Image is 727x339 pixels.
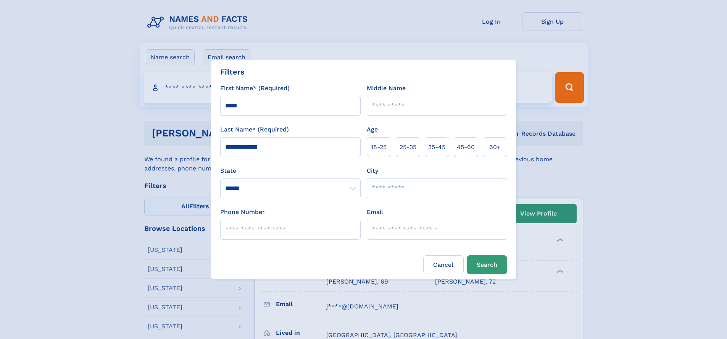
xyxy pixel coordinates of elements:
[371,143,387,152] span: 18‑25
[367,125,378,134] label: Age
[220,166,361,175] label: State
[367,208,383,217] label: Email
[220,208,265,217] label: Phone Number
[220,125,289,134] label: Last Name* (Required)
[367,84,406,93] label: Middle Name
[467,255,507,274] button: Search
[489,143,501,152] span: 60+
[400,143,416,152] span: 25‑35
[457,143,475,152] span: 45‑60
[367,166,378,175] label: City
[423,255,464,274] label: Cancel
[220,66,245,78] div: Filters
[220,84,290,93] label: First Name* (Required)
[428,143,445,152] span: 35‑45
